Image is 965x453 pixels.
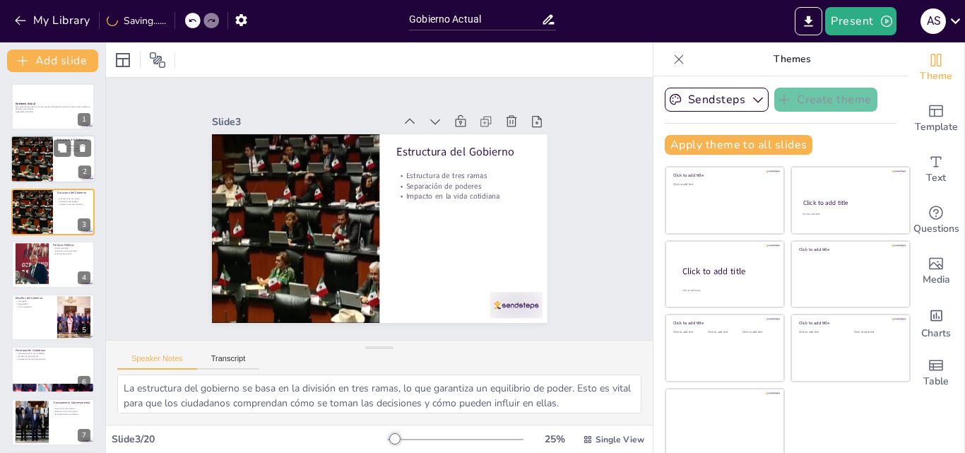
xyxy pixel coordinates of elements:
[538,433,572,446] div: 25 %
[11,346,95,393] div: 6
[16,102,35,105] strong: Gobierno Actual
[78,271,90,284] div: 4
[16,358,90,360] p: Fortalecimiento de la democracia
[16,302,53,305] p: Desigualdad
[908,93,964,144] div: Add ready made slides
[926,170,946,186] span: Text
[53,401,90,406] p: Transparencia Gubernamental
[665,88,769,112] button: Sendsteps
[854,331,899,334] div: Click to add text
[16,355,90,358] p: Métodos de participación
[16,353,90,355] p: Importancia de la voz ciudadana
[78,429,90,442] div: 7
[673,172,774,178] div: Click to add title
[673,331,705,334] div: Click to add text
[908,195,964,246] div: Get real-time input from your audience
[197,354,260,370] button: Transcript
[803,213,896,216] div: Click to add text
[57,138,91,142] p: Estructura del Gobierno
[920,69,952,84] span: Theme
[16,111,90,114] p: Generated with [URL]
[673,320,774,326] div: Click to add title
[16,300,53,302] p: Corrupción
[78,218,90,231] div: 3
[908,144,964,195] div: Add text boxes
[920,8,946,34] div: A S
[16,296,53,300] p: Desafíos del Gobierno
[117,354,197,370] button: Speaker Notes
[53,408,90,411] p: Acceso a la información
[107,14,166,28] div: Saving......
[57,200,90,203] p: Separación de poderes
[54,140,71,157] button: Duplicate Slide
[799,331,843,334] div: Click to add text
[57,203,90,206] p: Impacto en la vida cotidiana
[682,265,773,277] div: Click to add title
[74,140,91,157] button: Delete Slide
[53,411,90,413] p: Reducción de la corrupción
[665,135,812,155] button: Apply theme to all slides
[409,9,541,30] input: Insert title
[78,376,90,389] div: 6
[399,185,533,223] p: Separación de poderes
[915,119,958,135] span: Template
[11,136,95,184] div: 2
[11,241,95,288] div: 4
[795,7,822,35] button: Export to PowerPoint
[11,83,95,130] div: 1
[57,191,90,195] p: Estructura del Gobierno
[57,147,91,150] p: Separación de poderes
[825,7,896,35] button: Present
[11,9,96,32] button: My Library
[799,247,900,252] div: Click to add title
[908,348,964,399] div: Add a table
[117,375,641,413] textarea: La estructura del gobierno se basa en la división en tres ramas, lo que garantiza un equilibrio d...
[923,374,949,389] span: Table
[11,189,95,235] div: 3
[16,105,90,110] p: Esta presentación ofrece una visión general del gobierno actual, sus estructuras, políticas y des...
[742,331,774,334] div: Click to add text
[53,247,90,250] p: Salud accesible
[690,42,894,76] p: Themes
[57,145,91,148] p: Estructura de tres ramas
[406,148,540,192] p: Estructura del Gobierno
[149,52,166,69] span: Position
[57,150,91,153] p: Impacto en la vida cotidiana
[16,305,53,308] p: Crisis económica
[53,413,90,416] p: Empoderamiento ciudadano
[921,326,951,341] span: Charts
[7,49,98,72] button: Add slide
[803,199,897,207] div: Click to add title
[16,348,90,353] p: Participación Ciudadana
[908,246,964,297] div: Add images, graphics, shapes or video
[913,221,959,237] span: Questions
[920,7,946,35] button: A S
[232,82,414,133] div: Slide 3
[397,195,531,233] p: Impacto en la vida cotidiana
[112,49,134,71] div: Layout
[908,297,964,348] div: Add charts and graphs
[923,272,950,288] span: Media
[11,294,95,341] div: 5
[708,331,740,334] div: Click to add text
[53,250,90,253] p: Educación como prioridad
[799,320,900,326] div: Click to add title
[673,183,774,187] div: Click to add text
[11,399,95,445] div: 7
[57,197,90,200] p: Estructura de tres ramas
[908,42,964,93] div: Change the overall theme
[596,434,644,445] span: Single View
[78,113,90,126] div: 1
[401,175,535,213] p: Estructura de tres ramas
[53,243,90,247] p: Políticas Públicas
[774,88,877,112] button: Create theme
[53,252,90,255] p: Enfoque económico
[78,166,91,179] div: 2
[78,324,90,336] div: 5
[112,433,388,446] div: Slide 3 / 20
[682,288,771,292] div: Click to add body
